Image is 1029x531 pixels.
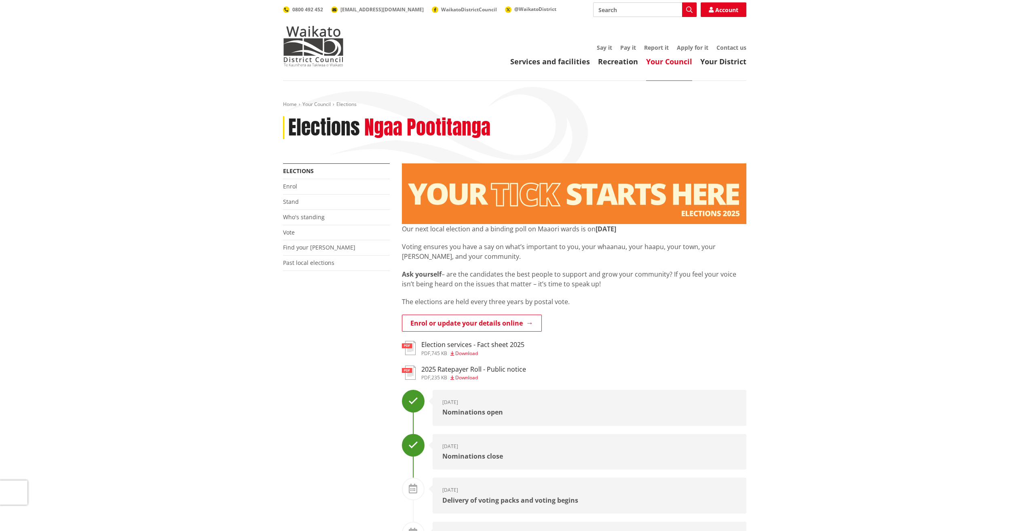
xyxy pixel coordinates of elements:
a: Stand [283,198,299,205]
a: Elections [283,167,314,175]
div: , [421,351,524,356]
a: Past local elections [283,259,334,267]
span: pdf [421,350,430,357]
a: Enrol [283,182,297,190]
span: 235 KB [431,374,447,381]
p: Voting ensures you have a say on what’s important to you, your whaanau, your haapu, your town, yo... [402,242,746,261]
a: Recreation [598,57,638,66]
a: Enrol or update your details online [402,315,542,332]
a: Report it [644,44,669,51]
input: Search input [593,2,697,17]
a: Your Council [302,101,331,108]
a: Home [283,101,297,108]
div: Delivery of voting packs and voting begins [442,497,737,504]
span: pdf [421,374,430,381]
h3: Election services - Fact sheet 2025 [421,341,524,349]
a: [EMAIL_ADDRESS][DOMAIN_NAME] [331,6,424,13]
a: @WaikatoDistrict [505,6,556,13]
a: Apply for it [677,44,708,51]
h2: Ngaa Pootitanga [364,116,490,140]
strong: Ask yourself [402,270,442,279]
span: Download [455,374,478,381]
a: WaikatoDistrictCouncil [432,6,497,13]
h1: Elections [288,116,360,140]
img: Waikato District Council - Te Kaunihera aa Takiwaa o Waikato [283,26,344,66]
h3: 2025 Ratepayer Roll - Public notice [421,366,526,373]
span: 745 KB [431,350,447,357]
span: 0800 492 452 [292,6,323,13]
span: @WaikatoDistrict [514,6,556,13]
p: Our next local election and a binding poll on Maaori wards is on [402,224,746,234]
div: [DATE] [442,487,737,493]
strong: [DATE] [596,224,616,233]
div: Done [402,434,425,457]
div: [DATE] [442,400,737,405]
a: Find your [PERSON_NAME] [283,243,355,251]
span: Download [455,350,478,357]
a: Vote [283,228,295,236]
div: , [421,375,526,380]
div: Nominations open [442,409,737,416]
p: – are the candidates the best people to support and grow your community? If you feel your voice i... [402,269,746,289]
a: Account [701,2,746,17]
div: Nominations close [442,453,737,460]
a: Your District [700,57,746,66]
a: Your Council [646,57,692,66]
a: 2025 Ratepayer Roll - Public notice pdf,235 KB Download [402,366,526,380]
a: Election services - Fact sheet 2025 pdf,745 KB Download [402,341,524,355]
img: document-pdf.svg [402,366,416,380]
span: Elections [336,101,357,108]
img: document-pdf.svg [402,341,416,355]
div: Done [402,390,425,413]
a: Pay it [620,44,636,51]
span: WaikatoDistrictCouncil [441,6,497,13]
a: Who's standing [283,213,325,221]
a: 0800 492 452 [283,6,323,13]
div: [DATE] [442,444,737,449]
a: Say it [597,44,612,51]
span: [EMAIL_ADDRESS][DOMAIN_NAME] [340,6,424,13]
nav: breadcrumb [283,101,746,108]
a: Services and facilities [510,57,590,66]
a: Contact us [716,44,746,51]
p: The elections are held every three years by postal vote. [402,297,746,307]
img: Elections - Website banner [402,163,746,224]
div: To Do [402,478,425,500]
